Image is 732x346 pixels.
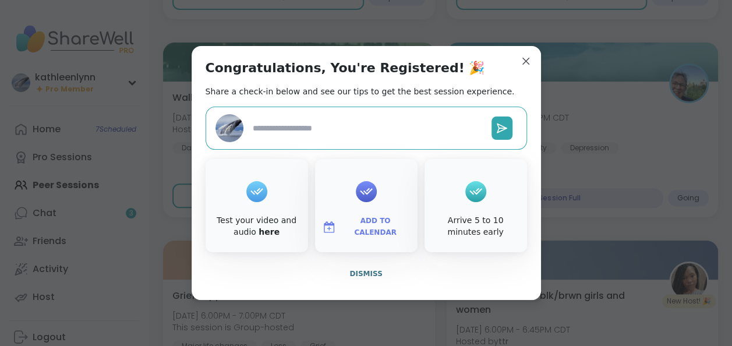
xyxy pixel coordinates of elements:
h2: Share a check-in below and see our tips to get the best session experience. [206,86,515,97]
button: Add to Calendar [317,215,415,239]
div: Test your video and audio [208,215,306,238]
img: kathleenlynn [215,114,243,142]
button: Dismiss [206,262,527,286]
span: Dismiss [349,270,382,278]
h1: Congratulations, You're Registered! 🎉 [206,60,485,76]
a: here [259,227,280,236]
img: ShareWell Logomark [322,220,336,234]
span: Add to Calendar [341,216,411,238]
div: Arrive 5 to 10 minutes early [427,215,525,238]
